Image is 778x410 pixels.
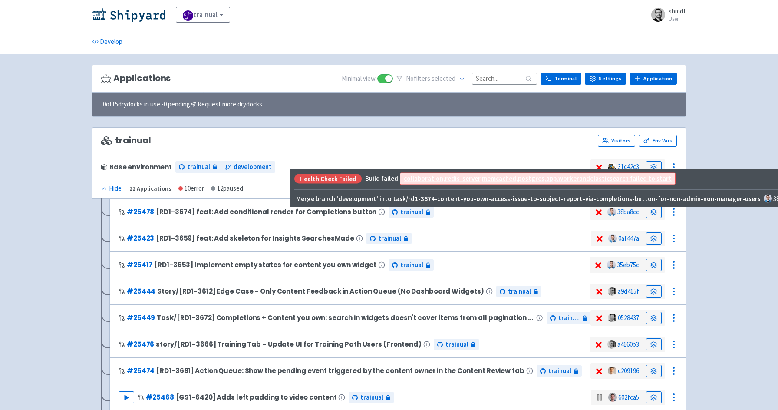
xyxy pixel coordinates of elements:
[234,162,272,172] span: development
[432,74,455,83] span: selected
[617,340,639,348] a: a4160b3
[472,73,537,84] input: Search...
[92,30,122,54] a: Develop
[558,313,580,323] span: trainual
[176,393,337,401] span: [GS1-6420] Adds left padding to video content
[598,135,635,147] a: Visitors
[156,367,524,374] span: [RD1-3681] Action Queue: Show the pending event triggered by the content owner in the Content Rev...
[404,174,672,182] a: collaboration,redis-server,memcached,postgres,app,workerandelasticsearch failed to start
[496,286,541,298] a: trainual
[547,312,591,324] a: trainual
[590,174,629,182] strong: elasticsearch
[669,16,686,22] small: User
[127,234,154,243] a: #25423
[101,163,172,171] div: Base environment
[157,288,484,295] span: Story/[RD1-3612] Edge Case – Only Content Feedback in Action Queue (No Dashboard Widgets)
[445,174,480,182] strong: redis-server
[366,233,412,245] a: trainual
[342,74,376,84] span: Minimal view
[211,184,243,194] div: 12 paused
[404,174,443,182] strong: collaboration
[92,8,165,22] img: Shipyard logo
[156,208,376,215] span: [RD1-3674] feat: Add conditional render for Completions button
[127,340,154,349] a: #25476
[127,260,152,269] a: #25417
[669,7,686,15] span: shmdt
[101,73,171,83] h3: Applications
[187,162,210,172] span: trainual
[541,73,581,85] a: Terminal
[558,174,579,182] strong: worker
[618,234,639,242] a: 0af447a
[127,313,155,322] a: #25449
[406,74,455,84] span: No filter s
[518,174,544,182] strong: postgres
[630,73,677,85] a: Application
[378,234,401,244] span: trainual
[546,174,557,182] strong: app
[221,161,275,173] a: development
[618,367,639,375] a: c209196
[365,174,398,184] span: Build failed
[175,161,221,173] a: trainual
[156,235,354,242] span: [RD1-3659] feat: Add skeleton for Insights SearchesMade
[639,135,677,147] a: Env Vars
[618,162,639,171] a: 31c42c3
[178,184,204,194] div: 10 error
[349,392,394,403] a: trainual
[585,73,626,85] a: Settings
[617,261,639,269] a: 35eb75c
[445,340,468,350] span: trainual
[101,136,151,145] span: trainual
[548,366,571,376] span: trainual
[400,207,423,217] span: trainual
[618,287,639,295] a: a9d415f
[617,208,639,216] a: 38ba8cc
[154,261,376,268] span: [RD1-3653] Implement empty states for content you own widget
[146,393,174,402] a: #25468
[101,184,122,194] button: Hide
[537,365,582,377] a: trainual
[618,314,639,322] a: 0528437
[119,391,134,403] button: Play
[129,184,171,194] div: 22 Applications
[127,207,154,216] a: #25478
[127,366,155,375] a: #25474
[157,314,534,321] span: Task/[RD1-3672] Completions + Content you own: search in widgets doesn't cover items from all pag...
[389,259,434,271] a: trainual
[646,8,686,22] a: shmdt User
[296,194,761,202] strong: Merge branch 'development' into task/rd1-3674-content-you-own-access-issue-to-subject-report-via-...
[198,100,262,108] u: Request more drydocks
[389,206,434,218] a: trainual
[482,174,516,182] strong: memcached
[400,260,423,270] span: trainual
[127,287,155,296] a: #25444
[508,287,531,297] span: trainual
[176,7,230,23] a: trainual
[156,341,421,348] span: story/[RD1-3666] Training Tab – Update UI for Training Path Users (Frontend)
[618,393,639,401] a: 602fca5
[360,393,383,403] span: trainual
[294,174,362,183] div: Health check failed
[103,99,262,109] span: 0 of 15 drydocks in use - 0 pending
[434,339,479,350] a: trainual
